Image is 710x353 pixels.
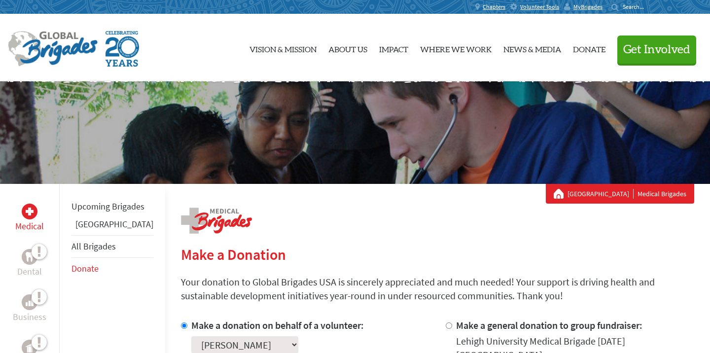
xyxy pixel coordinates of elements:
[420,22,492,73] a: Where We Work
[623,44,690,56] span: Get Involved
[13,294,46,324] a: BusinessBusiness
[181,275,694,303] p: Your donation to Global Brigades USA is sincerely appreciated and much needed! Your support is dr...
[75,218,153,230] a: [GEOGRAPHIC_DATA]
[191,319,364,331] label: Make a donation on behalf of a volunteer:
[328,22,367,73] a: About Us
[71,258,153,280] li: Donate
[106,31,139,67] img: Global Brigades Celebrating 20 Years
[22,294,37,310] div: Business
[483,3,505,11] span: Chapters
[26,208,34,215] img: Medical
[520,3,559,11] span: Volunteer Tools
[617,35,696,64] button: Get Involved
[71,196,153,217] li: Upcoming Brigades
[8,31,98,67] img: Global Brigades Logo
[503,22,561,73] a: News & Media
[26,298,34,306] img: Business
[15,204,44,233] a: MedicalMedical
[71,235,153,258] li: All Brigades
[22,204,37,219] div: Medical
[22,249,37,265] div: Dental
[26,252,34,261] img: Dental
[623,3,651,10] input: Search...
[71,241,116,252] a: All Brigades
[573,3,603,11] span: MyBrigades
[181,246,694,263] h2: Make a Donation
[554,189,686,199] div: Medical Brigades
[71,201,144,212] a: Upcoming Brigades
[71,263,99,274] a: Donate
[17,265,42,279] p: Dental
[181,208,252,234] img: logo-medical.png
[573,22,605,73] a: Donate
[456,319,642,331] label: Make a general donation to group fundraiser:
[71,217,153,235] li: Panama
[17,249,42,279] a: DentalDental
[26,343,34,353] img: Public Health
[15,219,44,233] p: Medical
[568,189,634,199] a: [GEOGRAPHIC_DATA]
[249,22,317,73] a: Vision & Mission
[379,22,408,73] a: Impact
[13,310,46,324] p: Business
